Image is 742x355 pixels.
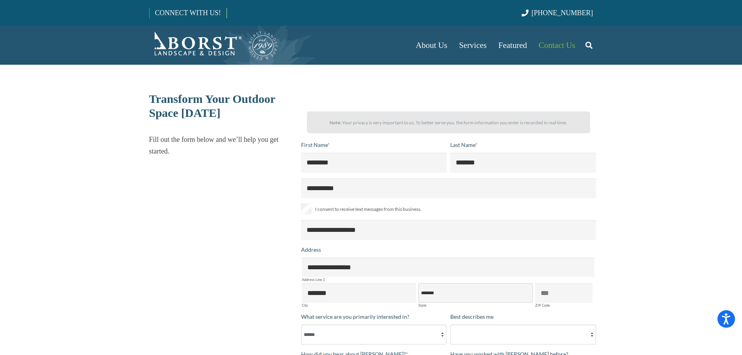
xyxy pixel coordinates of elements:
[150,4,226,22] a: CONNECT WITH US!
[301,204,312,214] input: I consent to receive text messages from this business.
[450,153,596,172] input: Last Name*
[301,141,328,148] span: First Name
[315,205,421,214] span: I consent to receive text messages from this business.
[301,313,409,320] span: What service are you primarily interested in?
[533,26,581,65] a: Contact Us
[459,41,486,50] span: Services
[330,120,341,125] strong: Note:
[535,304,592,307] label: ZIP Code
[450,325,596,344] select: Best describes me
[149,92,275,119] span: Transform Your Outdoor Space [DATE]
[410,26,453,65] a: About Us
[522,9,593,17] a: [PHONE_NUMBER]
[453,26,492,65] a: Services
[493,26,533,65] a: Featured
[302,278,594,281] label: Address Line 1
[301,325,447,344] select: What service are you primarily interested in?
[301,153,447,172] input: First Name*
[418,304,533,307] label: State
[314,117,583,129] p: Your privacy is very important to us. To better serve you, the form information you enter is reco...
[450,141,475,148] span: Last Name
[302,304,416,307] label: City
[581,35,597,55] a: Search
[499,41,527,50] span: Featured
[301,246,321,253] span: Address
[539,41,575,50] span: Contact Us
[532,9,593,17] span: [PHONE_NUMBER]
[149,30,278,61] a: Borst-Logo
[416,41,447,50] span: About Us
[450,313,493,320] span: Best describes me
[149,134,294,157] p: Fill out the form below and we’ll help you get started.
